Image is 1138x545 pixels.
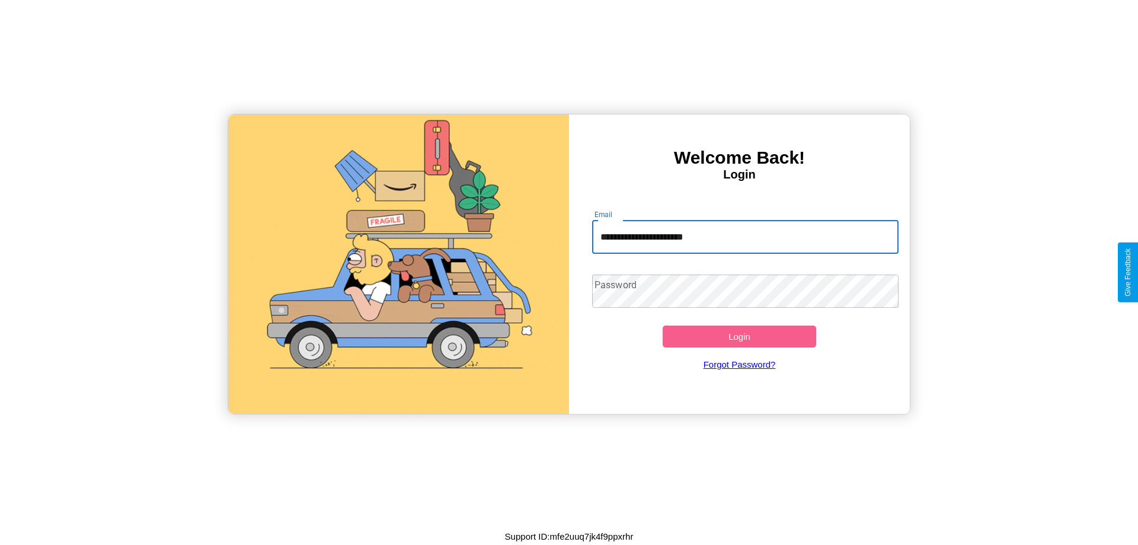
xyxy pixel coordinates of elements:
label: Email [594,209,613,219]
h3: Welcome Back! [569,148,910,168]
div: Give Feedback [1124,248,1132,297]
img: gif [228,114,569,414]
h4: Login [569,168,910,181]
a: Forgot Password? [586,348,893,381]
button: Login [663,326,816,348]
p: Support ID: mfe2uuq7jk4f9ppxrhr [505,528,634,544]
